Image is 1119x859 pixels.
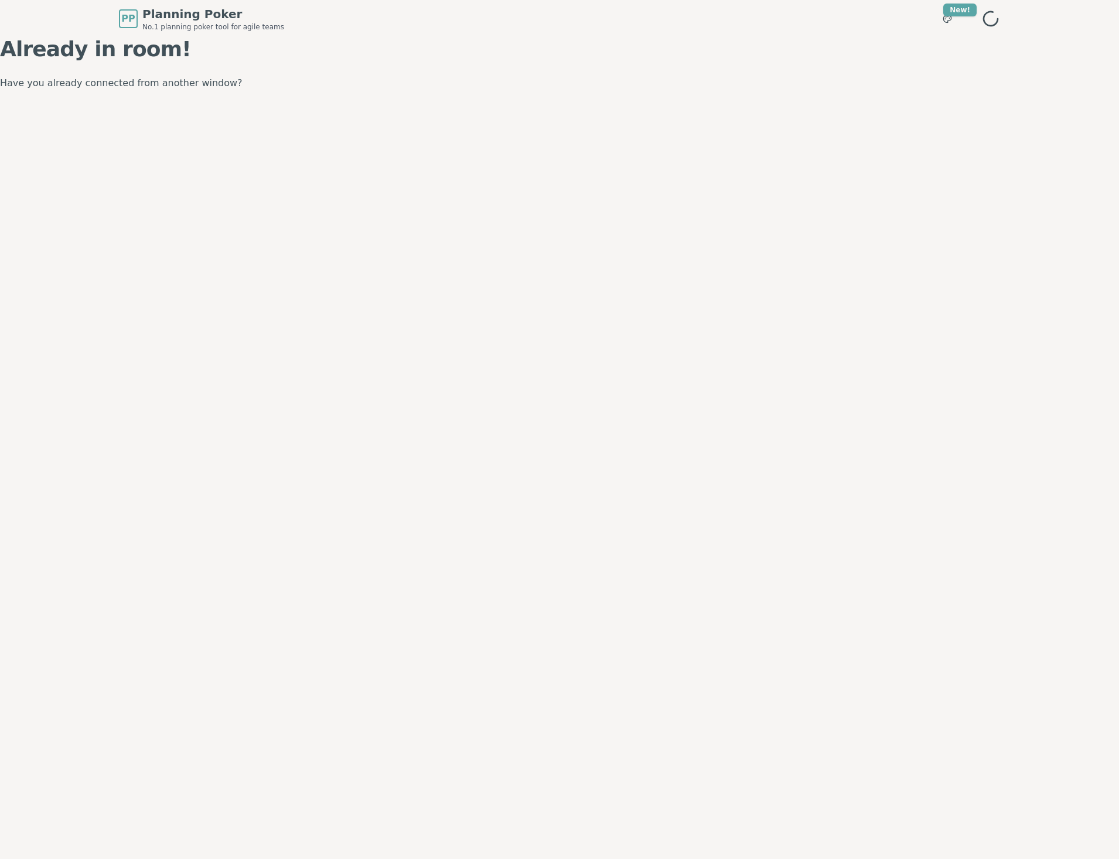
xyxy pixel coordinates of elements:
[142,22,284,32] span: No.1 planning poker tool for agile teams
[119,6,284,32] a: PPPlanning PokerNo.1 planning poker tool for agile teams
[142,6,284,22] span: Planning Poker
[937,8,958,29] button: New!
[121,12,135,26] span: PP
[943,4,977,16] div: New!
